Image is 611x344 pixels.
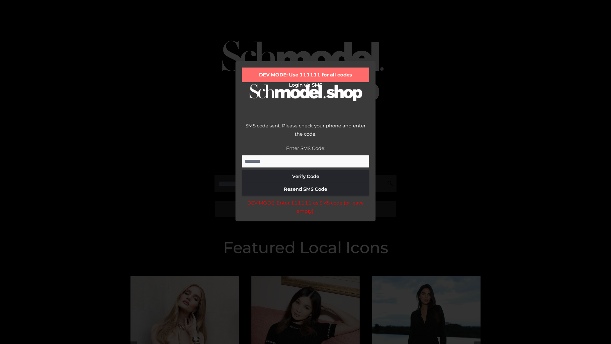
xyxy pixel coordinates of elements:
[242,122,369,144] div: SMS code sent. Please check your phone and enter the code.
[286,145,325,151] label: Enter SMS Code:
[242,199,369,215] div: DEV MODE: Enter 111111 as SMS code (or leave empty).
[242,170,369,183] button: Verify Code
[242,68,369,82] div: DEV MODE: Use 111111 for all codes
[242,183,369,196] button: Resend SMS Code
[242,82,369,88] h2: Login via SMS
